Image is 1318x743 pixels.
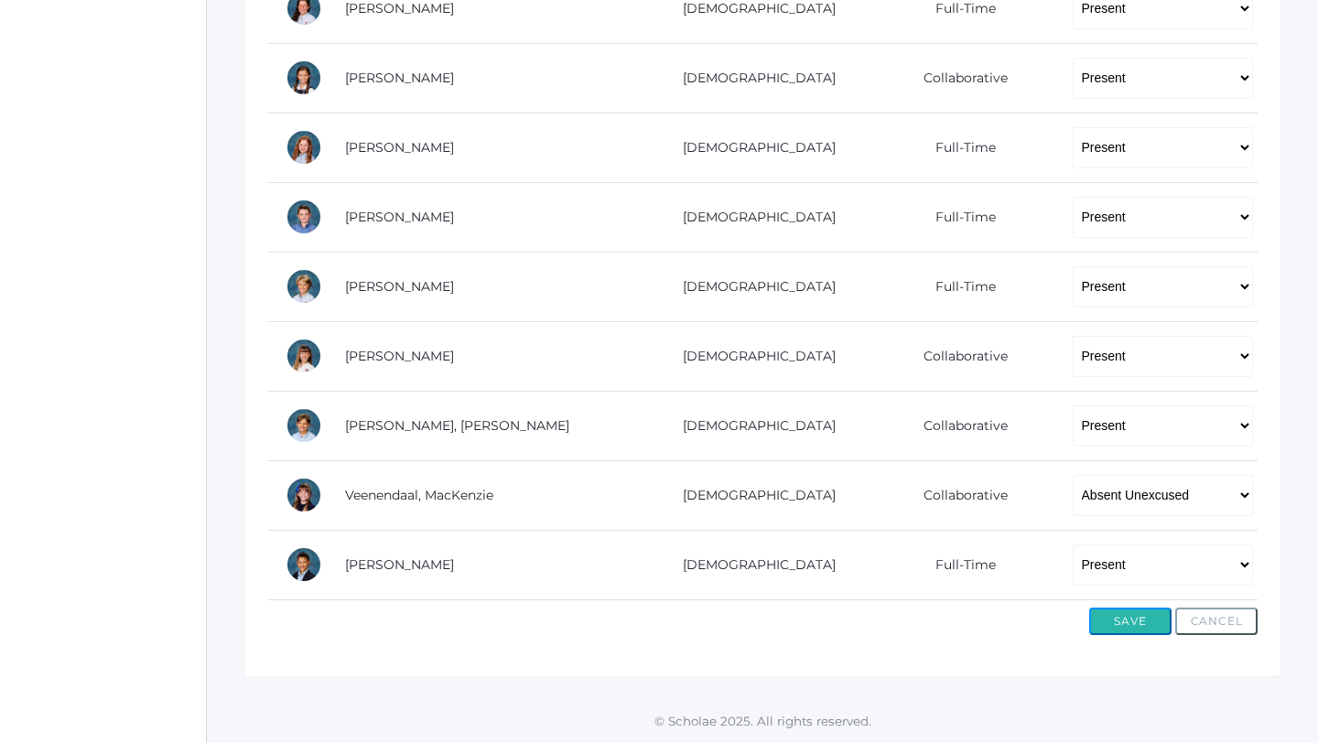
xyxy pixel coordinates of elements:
[641,113,864,182] td: [DEMOGRAPHIC_DATA]
[641,252,864,321] td: [DEMOGRAPHIC_DATA]
[1089,608,1172,635] button: Save
[345,209,454,225] a: [PERSON_NAME]
[345,487,493,503] a: Veenendaal, MacKenzie
[864,252,1053,321] td: Full-Time
[286,338,322,374] div: Keilani Taylor
[286,477,322,513] div: MacKenzie Veenendaal
[864,321,1053,391] td: Collaborative
[641,43,864,113] td: [DEMOGRAPHIC_DATA]
[345,70,454,86] a: [PERSON_NAME]
[864,391,1053,460] td: Collaborative
[286,59,322,96] div: Scarlett Maurer
[345,417,569,434] a: [PERSON_NAME], [PERSON_NAME]
[864,43,1053,113] td: Collaborative
[345,139,454,156] a: [PERSON_NAME]
[641,391,864,460] td: [DEMOGRAPHIC_DATA]
[641,530,864,599] td: [DEMOGRAPHIC_DATA]
[207,712,1318,730] p: © Scholae 2025. All rights reserved.
[864,460,1053,530] td: Collaborative
[641,321,864,391] td: [DEMOGRAPHIC_DATA]
[286,546,322,583] div: Elijah Waite
[286,129,322,166] div: Adeline Porter
[286,407,322,444] div: Huck Thompson
[864,530,1053,599] td: Full-Time
[286,268,322,305] div: William Sigwing
[864,182,1053,252] td: Full-Time
[345,278,454,295] a: [PERSON_NAME]
[641,182,864,252] td: [DEMOGRAPHIC_DATA]
[286,199,322,235] div: Hunter Reid
[641,460,864,530] td: [DEMOGRAPHIC_DATA]
[1175,608,1258,635] button: Cancel
[864,113,1053,182] td: Full-Time
[345,556,454,573] a: [PERSON_NAME]
[345,348,454,364] a: [PERSON_NAME]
